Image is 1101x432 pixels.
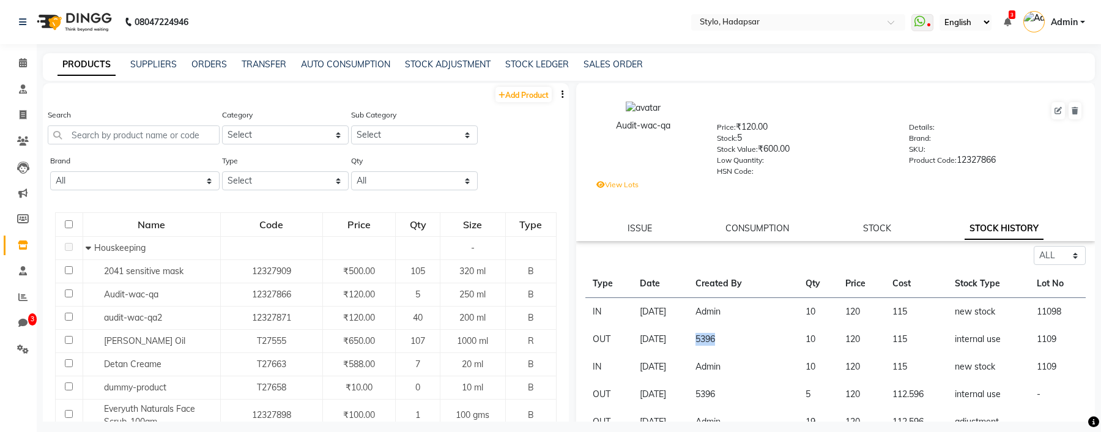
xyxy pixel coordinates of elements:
[596,179,639,190] label: View Lots
[343,289,375,300] span: ₹120.00
[528,289,534,300] span: B
[252,266,291,277] span: 12327909
[405,59,491,70] a: STOCK ADJUSTMENT
[965,218,1044,240] a: STOCK HISTORY
[885,298,947,326] td: 115
[343,409,375,420] span: ₹100.00
[798,326,838,353] td: 10
[343,359,375,370] span: ₹588.00
[104,266,183,277] span: 2041 sensitive mask
[86,242,94,253] span: Collapse Row
[838,381,885,408] td: 120
[471,242,475,253] span: -
[798,298,838,326] td: 10
[104,382,166,393] span: dummy-product
[1029,298,1086,326] td: 11098
[1051,16,1078,29] span: Admin
[104,403,195,427] span: Everyuth Naturals Face Scrub-100gm
[909,154,1083,171] div: 12327866
[528,335,534,346] span: R
[585,298,632,326] td: IN
[885,353,947,381] td: 115
[252,312,291,323] span: 12327871
[632,381,688,408] td: [DATE]
[528,266,534,277] span: B
[909,133,931,144] label: Brand:
[459,289,486,300] span: 250 ml
[1004,17,1011,28] a: 3
[462,382,483,393] span: 10 ml
[838,298,885,326] td: 120
[84,214,220,236] div: Name
[257,359,286,370] span: T27663
[415,289,420,300] span: 5
[909,144,925,155] label: SKU:
[257,335,286,346] span: T27555
[343,335,375,346] span: ₹650.00
[222,155,238,166] label: Type
[584,59,643,70] a: SALES ORDER
[410,266,425,277] span: 105
[1029,326,1086,353] td: 1109
[252,409,291,420] span: 12327898
[717,166,754,177] label: HSN Code:
[688,353,798,381] td: Admin
[632,326,688,353] td: [DATE]
[798,381,838,408] td: 5
[4,313,33,333] a: 3
[343,266,375,277] span: ₹500.00
[688,381,798,408] td: 5396
[838,270,885,298] th: Price
[725,223,789,234] a: CONSUMPTION
[48,110,71,121] label: Search
[351,110,396,121] label: Sub Category
[459,312,486,323] span: 200 ml
[717,155,764,166] label: Low Quantity:
[441,214,505,236] div: Size
[505,59,569,70] a: STOCK LEDGER
[324,214,395,236] div: Price
[885,270,947,298] th: Cost
[222,110,253,121] label: Category
[632,270,688,298] th: Date
[396,214,439,236] div: Qty
[717,132,891,149] div: 5
[252,289,291,300] span: 12327866
[688,270,798,298] th: Created By
[57,54,116,76] a: PRODUCTS
[50,155,70,166] label: Brand
[31,5,115,39] img: logo
[585,326,632,353] td: OUT
[191,59,227,70] a: ORDERS
[104,335,185,346] span: [PERSON_NAME] Oil
[1029,270,1086,298] th: Lot No
[415,382,420,393] span: 0
[135,5,188,39] b: 08047224946
[717,143,891,160] div: ₹600.00
[947,353,1029,381] td: new stock
[947,326,1029,353] td: internal use
[48,125,220,144] input: Search by product name or code
[506,214,555,236] div: Type
[1029,381,1086,408] td: -
[688,298,798,326] td: Admin
[632,298,688,326] td: [DATE]
[415,409,420,420] span: 1
[457,335,488,346] span: 1000 ml
[717,133,737,144] label: Stock:
[838,326,885,353] td: 120
[104,359,161,370] span: Detan Creame
[94,242,146,253] span: Houskeeping
[257,382,286,393] span: T27658
[838,353,885,381] td: 120
[462,359,483,370] span: 20 ml
[885,326,947,353] td: 115
[1029,353,1086,381] td: 1109
[863,223,891,234] a: STOCK
[459,266,486,277] span: 320 ml
[585,353,632,381] td: IN
[909,155,957,166] label: Product Code:
[528,382,534,393] span: B
[528,409,534,420] span: B
[947,298,1029,326] td: new stock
